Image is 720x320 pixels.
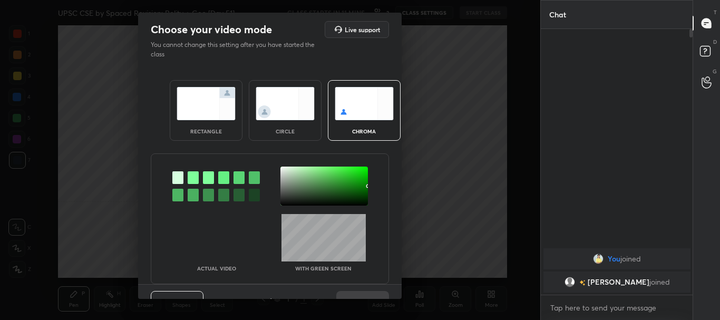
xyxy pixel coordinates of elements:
span: You [608,255,620,263]
img: f9cedfd879bc469590c381557314c459.jpg [593,254,604,264]
p: Actual Video [197,266,236,271]
span: joined [649,278,669,286]
img: no-rating-badge.077c3623.svg [579,280,585,286]
h4: / [268,296,271,307]
p: With green screen [295,266,352,271]
img: normalScreenIcon.ae25ed63.svg [177,87,236,120]
div: grid [541,246,693,295]
p: Chat [541,1,575,28]
img: default.png [564,277,575,287]
h5: Live support [345,26,380,33]
span: [PERSON_NAME] [587,278,649,286]
p: You cannot change this setting after you have started the class [151,40,322,59]
p: T [714,8,717,16]
img: chromaScreenIcon.c19ab0a0.svg [335,87,394,120]
button: Previous [151,291,203,312]
p: D [713,38,717,46]
span: joined [620,255,641,263]
div: chroma [343,129,385,134]
h4: 4 [273,296,277,307]
div: circle [264,129,306,134]
p: G [713,67,717,75]
img: circleScreenIcon.acc0effb.svg [256,87,315,120]
h2: Choose your video mode [151,23,272,36]
h4: 2 [264,296,267,307]
div: rectangle [185,129,227,134]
